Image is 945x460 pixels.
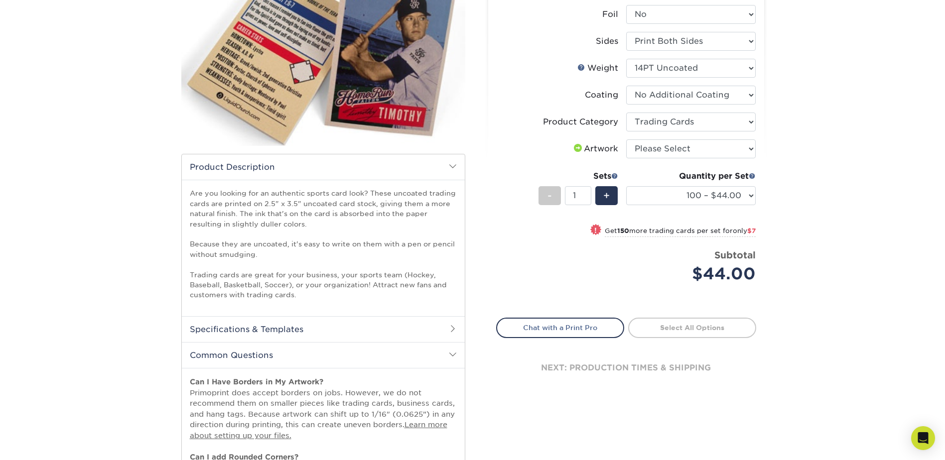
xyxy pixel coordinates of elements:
span: ! [594,225,597,235]
div: Quantity per Set [626,170,756,182]
h2: Specifications & Templates [182,316,465,342]
span: $7 [747,227,756,234]
div: Foil [602,8,618,20]
strong: Subtotal [714,249,756,260]
strong: Can I Have Borders in My Artwork? [190,377,323,386]
div: Weight [577,62,618,74]
div: Sets [539,170,618,182]
a: Chat with a Print Pro [496,318,624,338]
div: Product Category [543,116,618,128]
div: Sides [596,35,618,47]
h2: Product Description [182,154,465,180]
h2: Common Questions [182,342,465,368]
div: Coating [585,89,618,101]
span: - [547,188,552,203]
p: Are you looking for an authentic sports card look? These uncoated trading cards are printed on 2.... [190,188,457,300]
div: next: production times & shipping [496,338,756,398]
span: only [733,227,756,234]
small: Get more trading cards per set for [605,227,756,237]
div: Artwork [572,143,618,155]
a: Select All Options [628,318,756,338]
strong: 150 [617,227,629,234]
div: Open Intercom Messenger [911,426,935,450]
span: + [603,188,610,203]
div: $44.00 [634,262,756,286]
